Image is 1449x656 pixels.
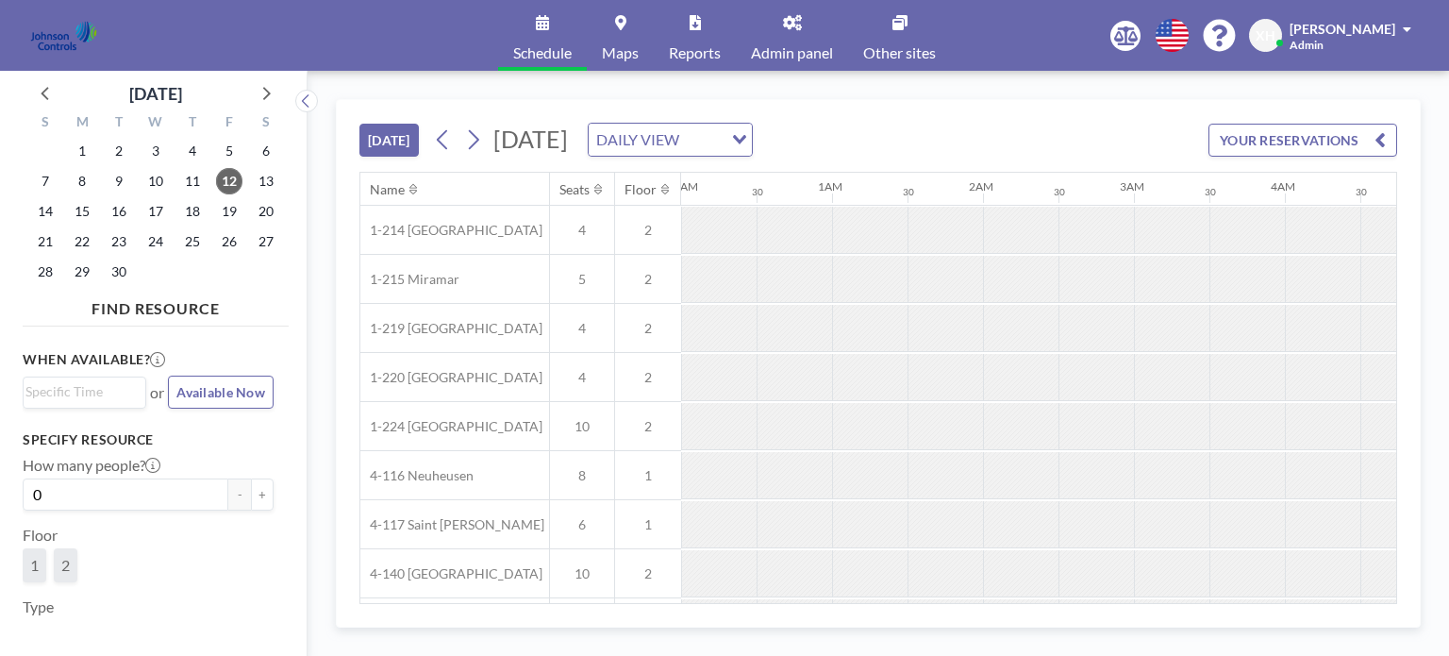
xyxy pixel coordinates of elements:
span: Saturday, September 13, 2025 [253,168,279,194]
span: Saturday, September 27, 2025 [253,228,279,255]
span: 4-117 Saint [PERSON_NAME] [360,516,544,533]
span: Saturday, September 6, 2025 [253,138,279,164]
span: 2 [615,271,681,288]
button: YOUR RESERVATIONS [1208,124,1397,157]
input: Search for option [25,381,135,402]
span: Sunday, September 21, 2025 [32,228,58,255]
span: Monday, September 15, 2025 [69,198,95,225]
span: Admin [1290,38,1324,52]
button: [DATE] [359,124,419,157]
span: Maps [602,45,639,60]
button: + [251,479,274,511]
label: Floor [23,526,58,545]
span: Monday, September 29, 2025 [69,259,95,285]
div: W [138,111,175,136]
span: 2 [61,556,70,575]
div: 4AM [1271,179,1295,193]
span: 1-220 [GEOGRAPHIC_DATA] [360,369,542,386]
span: [DATE] [493,125,568,153]
span: 6 [550,516,614,533]
span: Friday, September 26, 2025 [216,228,242,255]
span: Monday, September 1, 2025 [69,138,95,164]
span: [PERSON_NAME] [1290,21,1395,37]
span: Available Now [176,384,265,400]
span: Thursday, September 18, 2025 [179,198,206,225]
span: 1 [30,556,39,575]
div: S [27,111,64,136]
div: Floor [625,181,657,198]
span: 2 [615,418,681,435]
span: Saturday, September 20, 2025 [253,198,279,225]
span: Thursday, September 11, 2025 [179,168,206,194]
span: 8 [550,467,614,484]
span: Wednesday, September 10, 2025 [142,168,169,194]
span: Thursday, September 4, 2025 [179,138,206,164]
div: F [210,111,247,136]
span: 2 [615,222,681,239]
button: Available Now [168,376,274,409]
span: or [150,383,164,402]
span: 4 [550,369,614,386]
span: 10 [550,565,614,582]
span: 10 [550,418,614,435]
div: 30 [1205,186,1216,198]
span: Thursday, September 25, 2025 [179,228,206,255]
div: Seats [559,181,590,198]
span: 1-224 [GEOGRAPHIC_DATA] [360,418,542,435]
span: 4 [550,222,614,239]
div: Name [370,181,405,198]
div: T [174,111,210,136]
span: Monday, September 22, 2025 [69,228,95,255]
span: 1-215 Miramar [360,271,459,288]
label: Type [23,597,54,616]
span: 1-219 [GEOGRAPHIC_DATA] [360,320,542,337]
span: Monday, September 8, 2025 [69,168,95,194]
div: Search for option [24,378,145,406]
span: 4-116 Neuheusen [360,467,474,484]
span: Other sites [863,45,936,60]
div: S [247,111,284,136]
span: 5 [550,271,614,288]
span: Sunday, September 14, 2025 [32,198,58,225]
div: [DATE] [129,80,182,107]
div: Search for option [589,124,752,156]
div: T [101,111,138,136]
label: How many people? [23,456,160,475]
div: 12AM [667,179,698,193]
span: 4 [550,320,614,337]
input: Search for option [685,127,721,152]
img: organization-logo [30,17,97,55]
span: 2 [615,320,681,337]
div: 2AM [969,179,993,193]
span: Friday, September 19, 2025 [216,198,242,225]
span: Sunday, September 28, 2025 [32,259,58,285]
span: 2 [615,565,681,582]
span: Tuesday, September 2, 2025 [106,138,132,164]
span: 4-140 [GEOGRAPHIC_DATA] [360,565,542,582]
h3: Specify resource [23,431,274,448]
span: DAILY VIEW [592,127,683,152]
div: 30 [1356,186,1367,198]
span: Tuesday, September 9, 2025 [106,168,132,194]
span: 1-214 [GEOGRAPHIC_DATA] [360,222,542,239]
button: - [228,479,251,511]
div: 30 [752,186,763,198]
span: Reports [669,45,721,60]
span: Friday, September 5, 2025 [216,138,242,164]
span: Schedule [513,45,572,60]
span: Tuesday, September 16, 2025 [106,198,132,225]
span: 2 [615,369,681,386]
h4: FIND RESOURCE [23,292,289,318]
span: Friday, September 12, 2025 [216,168,242,194]
span: Sunday, September 7, 2025 [32,168,58,194]
span: XH [1256,27,1275,44]
div: 1AM [818,179,842,193]
div: M [64,111,101,136]
div: 30 [1054,186,1065,198]
span: Wednesday, September 24, 2025 [142,228,169,255]
span: Tuesday, September 23, 2025 [106,228,132,255]
div: 3AM [1120,179,1144,193]
div: 30 [903,186,914,198]
span: Tuesday, September 30, 2025 [106,259,132,285]
span: Wednesday, September 17, 2025 [142,198,169,225]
